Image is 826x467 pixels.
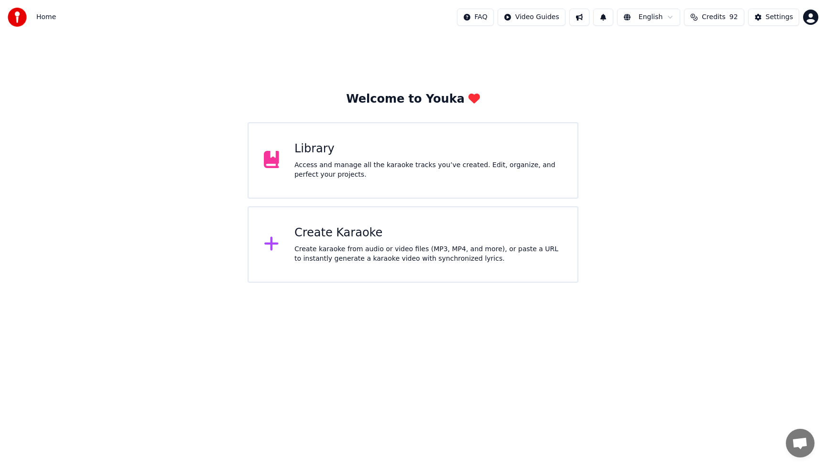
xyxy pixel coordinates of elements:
[498,9,565,26] button: Video Guides
[36,12,56,22] span: Home
[294,244,562,264] div: Create karaoke from audio or video files (MP3, MP4, and more), or paste a URL to instantly genera...
[684,9,744,26] button: Credits92
[729,12,738,22] span: 92
[294,160,562,180] div: Access and manage all the karaoke tracks you’ve created. Edit, organize, and perfect your projects.
[294,141,562,157] div: Library
[786,429,815,457] div: Open chat
[766,12,793,22] div: Settings
[294,225,562,241] div: Create Karaoke
[36,12,56,22] nav: breadcrumb
[346,92,480,107] div: Welcome to Youka
[457,9,494,26] button: FAQ
[702,12,725,22] span: Credits
[748,9,799,26] button: Settings
[8,8,27,27] img: youka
